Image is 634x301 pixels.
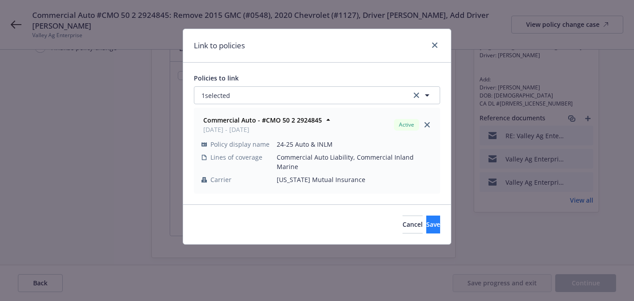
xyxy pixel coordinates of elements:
[201,91,230,100] span: 1 selected
[422,119,433,130] a: close
[429,40,440,51] a: close
[203,116,322,124] strong: Commercial Auto - #CMO 50 2 2924845
[277,153,433,171] span: Commercial Auto Liability, Commercial Inland Marine
[210,140,270,149] span: Policy display name
[426,220,440,229] span: Save
[403,220,423,229] span: Cancel
[277,140,433,149] span: 24-25 Auto & INLM
[411,90,422,101] a: clear selection
[426,216,440,233] button: Save
[194,40,245,51] h1: Link to policies
[403,216,423,233] button: Cancel
[203,125,322,134] span: [DATE] - [DATE]
[277,175,433,184] span: [US_STATE] Mutual Insurance
[210,153,262,162] span: Lines of coverage
[194,86,440,104] button: 1selectedclear selection
[398,121,416,129] span: Active
[194,74,239,82] span: Policies to link
[210,175,231,184] span: Carrier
